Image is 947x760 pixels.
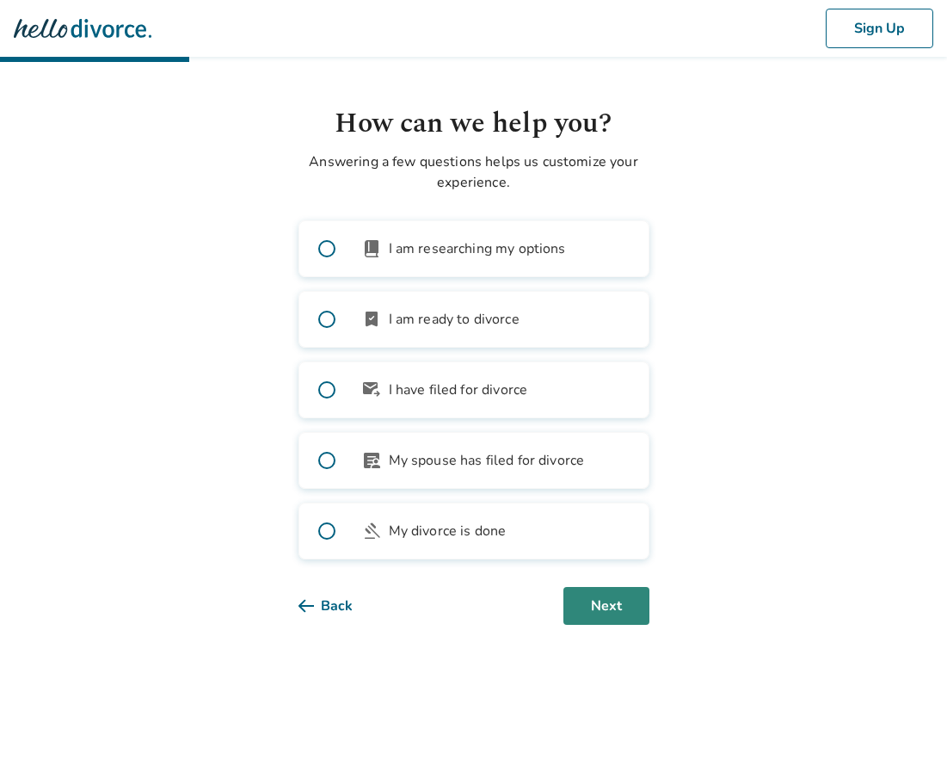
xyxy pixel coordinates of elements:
img: Hello Divorce Logo [14,11,151,46]
span: book_2 [361,238,382,259]
button: Sign Up [826,9,933,48]
span: article_person [361,450,382,471]
span: My divorce is done [389,521,507,541]
iframe: Chat Widget [861,677,947,760]
button: Back [298,587,380,625]
span: I am researching my options [389,238,566,259]
span: gavel [361,521,382,541]
span: outgoing_mail [361,380,382,400]
p: Answering a few questions helps us customize your experience. [298,151,649,193]
h1: How can we help you? [298,103,649,145]
span: bookmark_check [361,309,382,330]
button: Next [563,587,649,625]
span: My spouse has filed for divorce [389,450,585,471]
span: I have filed for divorce [389,380,528,400]
span: I am ready to divorce [389,309,520,330]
